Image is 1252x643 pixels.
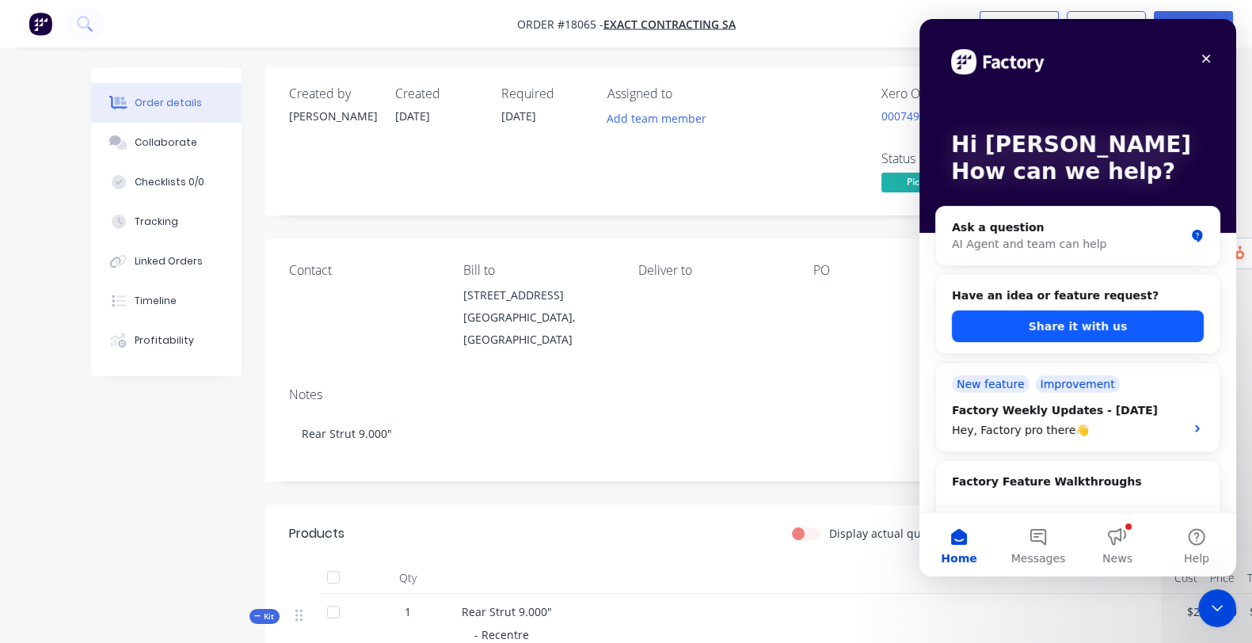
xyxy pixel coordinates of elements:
div: Cost [1168,562,1204,594]
button: Options [1067,11,1146,36]
div: Status [881,151,1000,166]
label: Display actual quantities [829,525,961,542]
div: Rear Strut 9.000" [289,409,1138,458]
span: 1 [405,603,411,620]
a: 00074956 [881,108,932,124]
div: Price [1204,562,1241,594]
button: Edit Order [1154,11,1233,35]
button: Tracking [91,202,242,242]
div: Collaborate [135,135,197,150]
span: [DATE] [395,108,430,124]
button: Checklists 0/0 [91,162,242,202]
iframe: Intercom live chat [919,19,1236,576]
div: Required [501,86,588,101]
button: Picked Up [881,173,976,196]
span: Order #18065 - [517,17,603,32]
div: Notes [289,387,1138,402]
div: Order details [135,96,202,110]
div: Tracking [135,215,178,229]
div: Deliver to [638,263,788,278]
div: Created [395,86,482,101]
span: Rear Strut 9.000" [462,604,552,619]
div: Linked Orders [135,254,203,268]
div: Xero Order # [881,86,1000,101]
button: Profitability [91,321,242,360]
div: Assigned to [607,86,766,101]
div: Created by [289,86,376,101]
button: Close [980,11,1059,35]
button: Order details [91,83,242,123]
div: Checklists 0/0 [135,175,204,189]
iframe: Intercom live chat [1198,589,1236,627]
span: $2,390.00 [1187,603,1237,620]
button: Collaborate [91,123,242,162]
button: Add team member [607,108,715,129]
button: Add team member [598,108,714,129]
div: Kit [249,609,280,624]
div: Products [289,524,344,543]
img: Factory [29,12,52,36]
div: [STREET_ADDRESS][GEOGRAPHIC_DATA], [GEOGRAPHIC_DATA] [463,284,613,351]
span: Kit [254,611,275,622]
div: Bill to [463,263,613,278]
div: Qty [360,562,455,594]
div: PO [813,263,963,278]
a: Exact Contracting SA [603,17,736,32]
div: [GEOGRAPHIC_DATA], [GEOGRAPHIC_DATA] [463,306,613,351]
span: [DATE] [501,108,536,124]
div: [STREET_ADDRESS] [463,284,613,306]
div: Contact [289,263,439,278]
span: Picked Up [881,173,976,192]
div: [PERSON_NAME] [289,108,376,124]
div: Profitability [135,333,194,348]
div: Timeline [135,294,177,308]
button: Timeline [91,281,242,321]
button: Linked Orders [91,242,242,281]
